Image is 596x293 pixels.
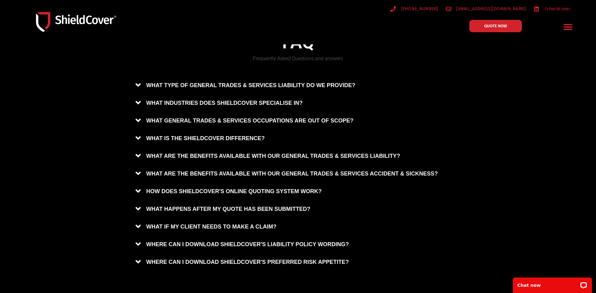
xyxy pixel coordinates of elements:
a: [EMAIL_ADDRESS][DOMAIN_NAME] [446,5,526,13]
iframe: LiveChat chat widget [509,273,596,293]
span: [EMAIL_ADDRESS][DOMAIN_NAME] [455,5,526,13]
span: /shieldcover [543,5,571,13]
a: WHAT ARE THE BENEFITS AVAILABLE WITH OUR GENERAL TRADES & SERVICES LIABILITY? [131,147,465,165]
a: WHAT HAPPENS AFTER MY QUOTE HAS BEEN SUBMITTED? [131,200,465,218]
a: WHAT TYPE OF GENERAL TRADES & SERVICES LIABILITY DO WE PROVIDE? [131,77,465,94]
a: /shieldcover [534,5,571,13]
a: QUOTE NOW [469,20,522,32]
a: WHERE CAN I DOWNLOAD SHIELDCOVER'S LIABILITY POLICY WORDING? [131,236,465,253]
div: Menu Toggle [561,20,576,34]
img: Shield-Cover-Underwriting-Australia-logo-full [36,12,116,32]
span: [PHONE_NUMBER] [400,5,438,13]
a: HOW DOES SHIELDCOVER'S ONLINE QUOTING SYSTEM WORK? [131,183,465,200]
h5: Frequently Asked Questions and answers [131,56,465,61]
a: WHAT ARE THE BENEFITS AVAILABLE WITH OUR GENERAL TRADES & SERVICES ACCIDENT & SICKNESS? [131,165,465,183]
a: [PHONE_NUMBER] [390,5,438,13]
a: WHAT GENERAL TRADES & SERVICES OCCUPATIONS ARE OUT OF SCOPE? [131,112,465,130]
a: WHERE CAN I DOWNLOAD SHIELDCOVER'S PREFERRED RISK APPETITE? [131,253,465,271]
a: WHAT INDUSTRIES DOES SHIELDCOVER SPECIALISE IN? [131,94,465,112]
a: WHAT IS THE SHIELDCOVER DIFFERENCE? [131,130,465,147]
a: WHAT IF MY CLIENT NEEDS TO MAKE A CLAIM? [131,218,465,236]
span: QUOTE NOW [484,24,507,28]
